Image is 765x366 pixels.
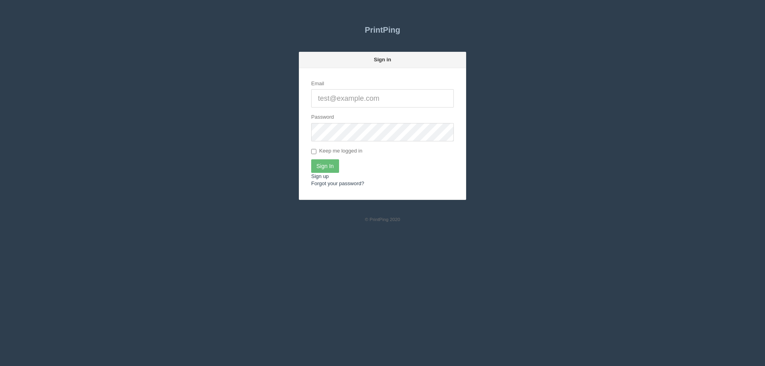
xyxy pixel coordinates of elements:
a: Forgot your password? [311,180,364,186]
label: Keep me logged in [311,147,362,155]
input: Keep me logged in [311,149,316,154]
strong: Sign in [374,57,391,63]
input: test@example.com [311,89,454,108]
label: Password [311,114,334,121]
a: Sign up [311,173,329,179]
a: PrintPing [299,20,466,40]
label: Email [311,80,324,88]
input: Sign In [311,159,339,173]
small: © PrintPing 2020 [365,217,400,222]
